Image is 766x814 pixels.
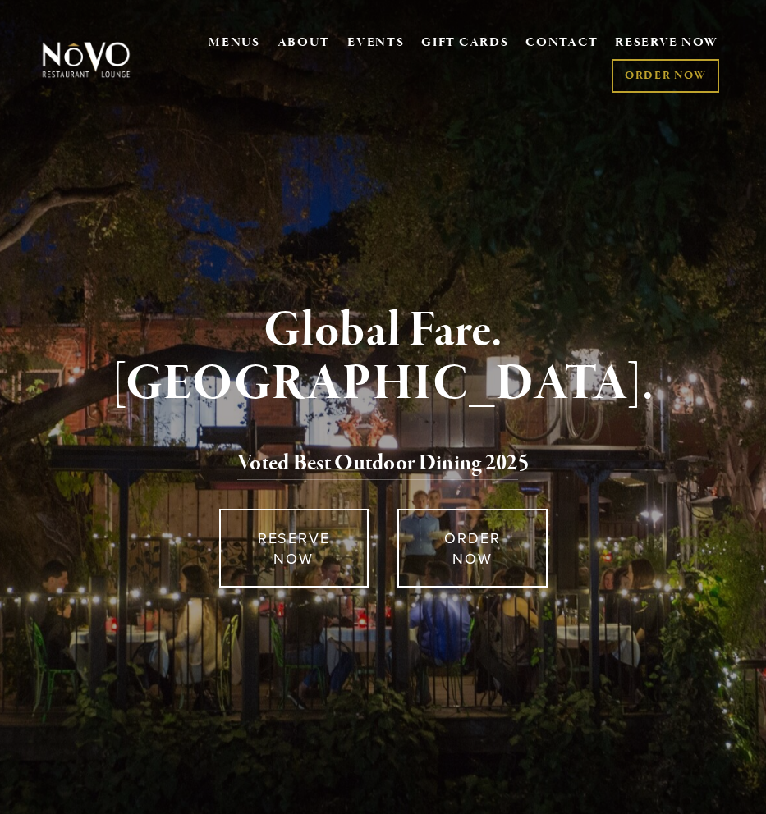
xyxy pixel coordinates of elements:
[209,34,260,51] a: MENUS
[347,34,404,51] a: EVENTS
[237,449,518,480] a: Voted Best Outdoor Dining 202
[525,28,598,59] a: CONTACT
[60,446,705,481] h2: 5
[278,34,331,51] a: ABOUT
[219,509,369,588] a: RESERVE NOW
[612,59,719,93] a: ORDER NOW
[421,28,508,59] a: GIFT CARDS
[39,41,133,79] img: Novo Restaurant &amp; Lounge
[397,509,547,588] a: ORDER NOW
[112,300,654,415] strong: Global Fare. [GEOGRAPHIC_DATA].
[615,28,718,59] a: RESERVE NOW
